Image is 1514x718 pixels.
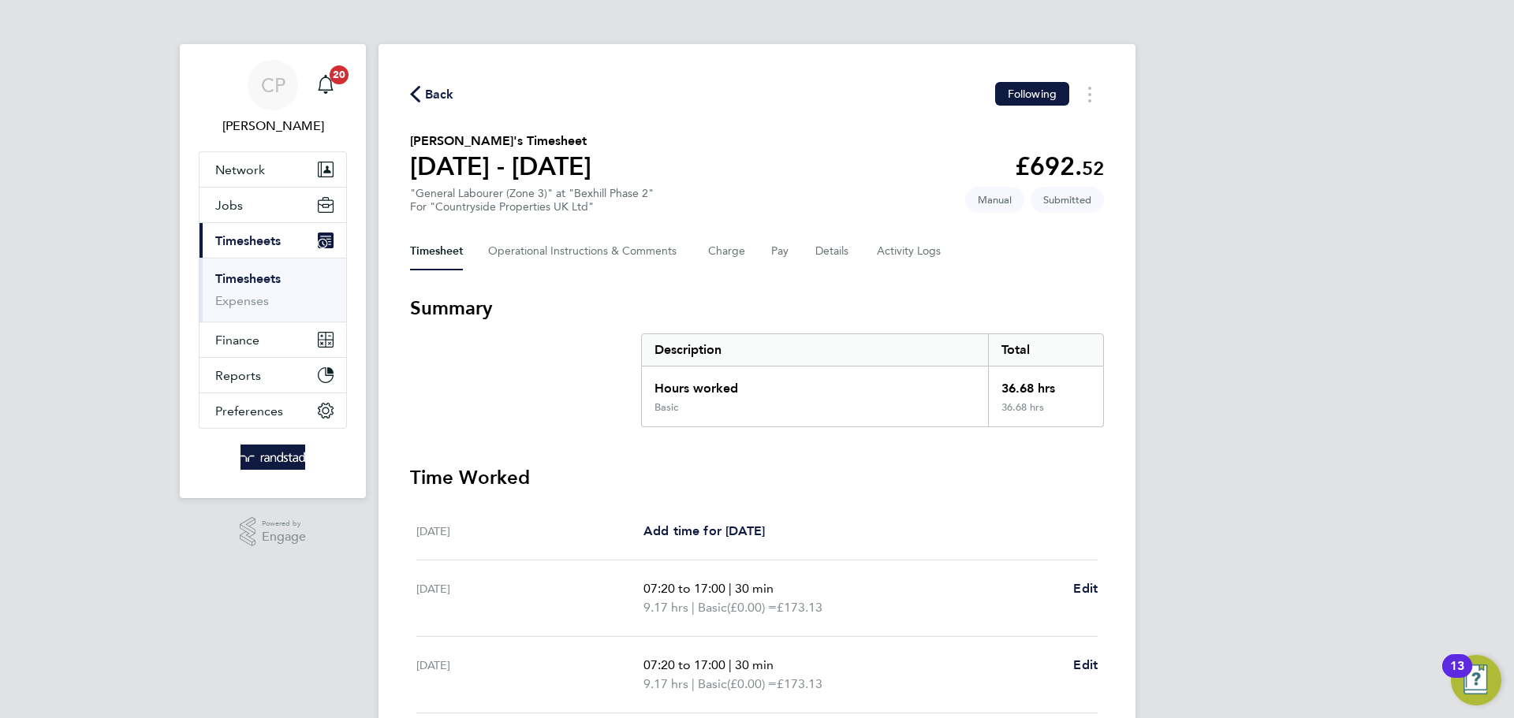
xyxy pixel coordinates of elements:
[180,44,366,498] nav: Main navigation
[727,676,777,691] span: (£0.00) =
[643,523,765,538] span: Add time for [DATE]
[215,293,269,308] a: Expenses
[1450,666,1464,686] div: 13
[261,75,285,95] span: CP
[240,517,307,547] a: Powered byEngage
[200,393,346,428] button: Preferences
[643,657,725,672] span: 07:20 to 17:00
[771,233,790,270] button: Pay
[708,233,746,270] button: Charge
[410,84,454,104] button: Back
[215,233,281,248] span: Timesheets
[215,368,261,383] span: Reports
[1008,87,1057,101] span: Following
[692,676,695,691] span: |
[1082,157,1104,180] span: 52
[199,445,347,470] a: Go to home page
[995,82,1069,106] button: Following
[215,198,243,213] span: Jobs
[425,85,454,104] span: Back
[692,600,695,615] span: |
[1076,82,1104,106] button: Timesheets Menu
[642,334,988,366] div: Description
[1451,655,1501,705] button: Open Resource Center, 13 new notifications
[988,334,1103,366] div: Total
[488,233,683,270] button: Operational Instructions & Comments
[410,296,1104,321] h3: Summary
[310,60,341,110] a: 20
[1015,151,1104,181] app-decimal: £692.
[654,401,678,414] div: Basic
[200,358,346,392] button: Reports
[777,600,822,615] span: £173.13
[410,151,591,182] h1: [DATE] - [DATE]
[965,187,1024,213] span: This timesheet was manually created.
[988,366,1103,401] div: 36.68 hrs
[241,445,306,470] img: randstad-logo-retina.png
[643,581,725,596] span: 07:20 to 17:00
[410,132,591,151] h2: [PERSON_NAME]'s Timesheet
[199,117,347,136] span: Ciaran Poole
[877,233,943,270] button: Activity Logs
[735,581,774,596] span: 30 min
[735,657,774,672] span: 30 min
[200,258,346,322] div: Timesheets
[330,65,349,84] span: 20
[262,530,306,544] span: Engage
[643,522,765,541] a: Add time for [DATE]
[262,517,306,530] span: Powered by
[416,522,643,541] div: [DATE]
[641,333,1104,427] div: Summary
[410,465,1104,490] h3: Time Worked
[643,676,688,691] span: 9.17 hrs
[215,404,283,419] span: Preferences
[410,200,654,214] div: For "Countryside Properties UK Ltd"
[815,233,852,270] button: Details
[698,598,727,617] span: Basic
[200,322,346,357] button: Finance
[988,401,1103,426] div: 36.68 hrs
[729,657,732,672] span: |
[729,581,732,596] span: |
[410,187,654,214] div: "General Labourer (Zone 3)" at "Bexhill Phase 2"
[200,223,346,258] button: Timesheets
[416,579,643,617] div: [DATE]
[777,676,822,691] span: £173.13
[416,656,643,694] div: [DATE]
[698,675,727,694] span: Basic
[727,600,777,615] span: (£0.00) =
[1073,657,1098,672] span: Edit
[200,188,346,222] button: Jobs
[642,366,988,401] div: Hours worked
[199,60,347,136] a: CP[PERSON_NAME]
[1073,579,1098,598] a: Edit
[215,333,259,348] span: Finance
[215,271,281,286] a: Timesheets
[200,152,346,187] button: Network
[215,162,265,177] span: Network
[1073,581,1098,596] span: Edit
[1073,656,1098,675] a: Edit
[410,233,463,270] button: Timesheet
[643,600,688,615] span: 9.17 hrs
[1031,187,1104,213] span: This timesheet is Submitted.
